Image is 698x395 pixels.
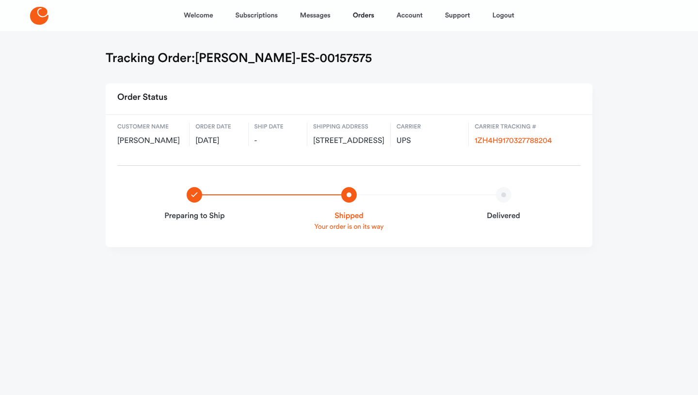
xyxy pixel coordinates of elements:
[492,4,514,27] a: Logout
[117,123,183,131] span: Customer name
[475,123,575,131] span: Carrier Tracking #
[106,50,372,66] h1: Tracking Order: [PERSON_NAME]-ES-00157575
[397,123,462,131] span: Carrier
[195,123,242,131] span: Order date
[300,4,331,27] a: Messages
[475,137,552,145] a: 1ZH4H9170327788204
[254,123,301,131] span: Ship date
[117,136,183,146] span: [PERSON_NAME]
[184,4,213,27] a: Welcome
[195,136,242,146] span: [DATE]
[284,210,415,222] strong: Shipped
[236,4,278,27] a: Subscriptions
[397,136,462,146] span: UPS
[397,4,423,27] a: Account
[438,210,569,222] strong: Delivered
[313,136,384,146] span: [STREET_ADDRESS]
[129,210,260,222] strong: Preparing to Ship
[313,123,384,131] span: Shipping address
[445,4,470,27] a: Support
[117,89,167,107] h2: Order Status
[284,222,415,232] p: Your order is on its way
[254,136,301,146] span: -
[353,4,374,27] a: Orders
